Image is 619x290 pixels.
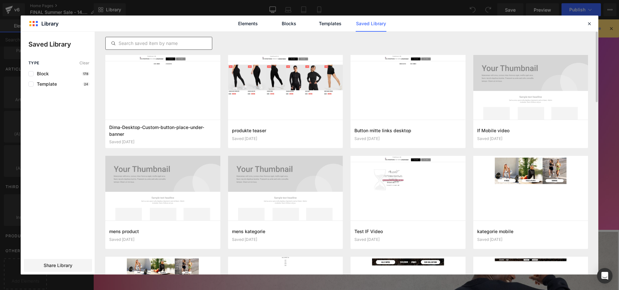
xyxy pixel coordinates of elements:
[477,228,584,235] h3: kategorie mobile
[28,39,95,49] p: Saved Library
[34,81,57,87] span: Template
[274,16,304,32] a: Blocks
[109,140,216,144] div: Saved [DATE]
[477,136,584,141] div: Saved [DATE]
[109,124,216,137] h3: Dima-Desktop-Custom-button-place-under-banner
[233,16,263,32] a: Elements
[354,228,462,235] h3: Test IF Video
[106,39,212,47] input: Search saved item by name
[354,136,462,141] div: Saved [DATE]
[477,237,584,242] div: Saved [DATE]
[354,127,462,134] h3: Button mitte links desktop
[109,237,216,242] div: Saved [DATE]
[10,165,44,176] span: DAMEN
[232,237,339,242] div: Saved [DATE]
[82,72,89,76] p: 178
[477,127,584,134] h3: If Mobile video
[354,237,462,242] div: Saved [DATE]
[232,228,339,235] h3: mens kategorie
[28,61,39,65] span: Type
[79,61,89,65] span: Clear
[10,175,87,186] span: SALE NEUHEITEN
[109,228,216,235] h3: mens product
[597,268,613,284] div: Open Intercom Messenger
[83,82,89,86] p: 24
[232,136,339,141] div: Saved [DATE]
[34,71,49,76] span: Block
[315,16,345,32] a: Templates
[44,262,72,269] span: Share Library
[232,127,339,134] h3: produkte teaser
[356,16,386,32] a: Saved Library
